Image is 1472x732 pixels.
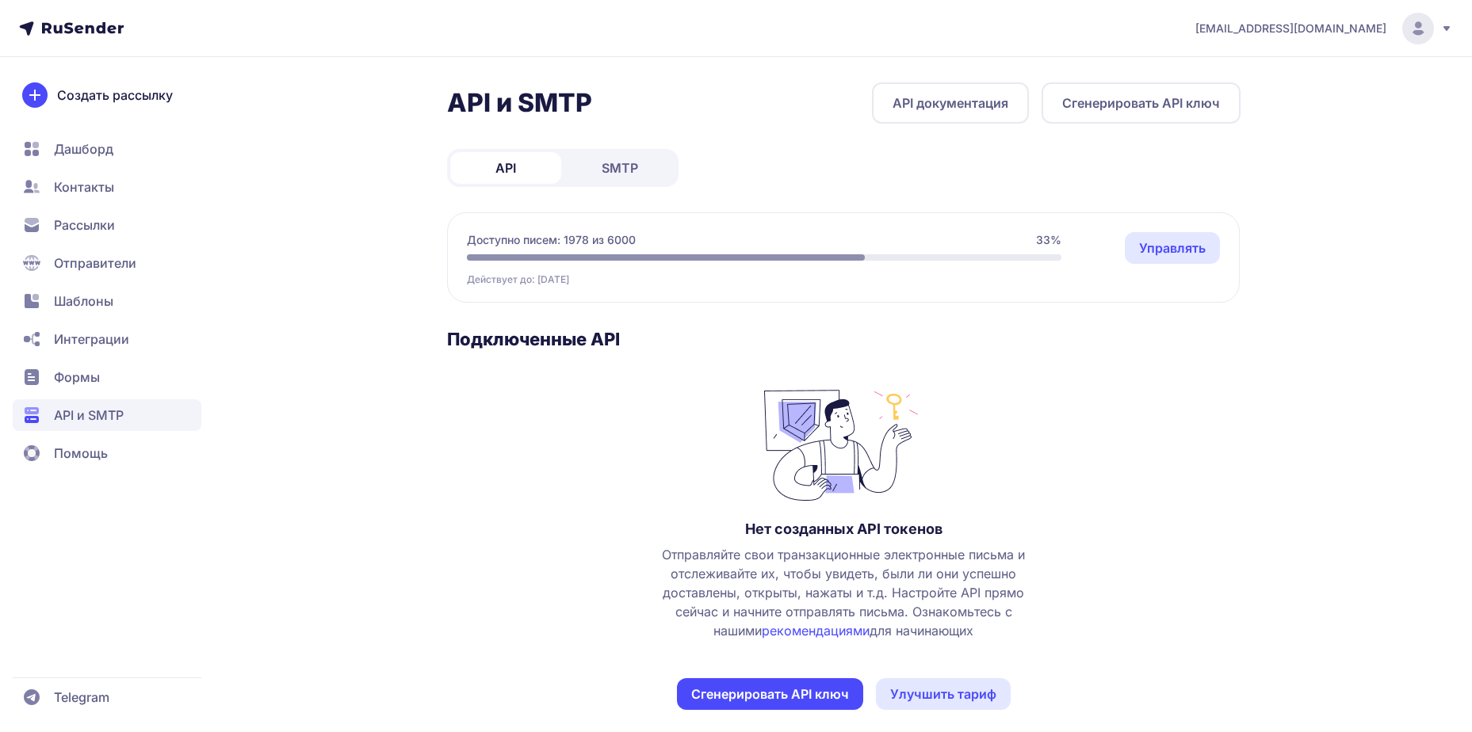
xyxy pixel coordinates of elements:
[564,152,675,184] a: SMTP
[602,158,638,177] span: SMTP
[467,232,636,248] span: Доступно писем: 1978 из 6000
[495,158,516,177] span: API
[13,681,201,713] a: Telegram
[745,520,942,539] h3: Нет созданных API токенов
[1042,82,1241,124] button: Сгенерировать API ключ
[1036,232,1061,248] span: 33%
[54,406,124,425] span: API и SMTP
[54,444,108,463] span: Помощь
[54,177,114,196] span: Контакты
[54,330,129,349] span: Интеграции
[54,254,136,273] span: Отправители
[54,368,100,387] span: Формы
[677,678,863,710] button: Сгенерировать API ключ
[762,623,870,639] a: рекомендациями
[1125,232,1220,264] a: Управлять
[876,678,1011,710] a: Улучшить тариф
[57,86,173,105] span: Создать рассылку
[467,273,569,286] span: Действует до: [DATE]
[54,139,113,158] span: Дашборд
[54,292,113,311] span: Шаблоны
[54,215,115,234] span: Рассылки
[447,87,592,119] h2: API и SMTP
[450,152,561,184] a: API
[764,382,923,501] img: no_photo
[1195,21,1386,36] span: [EMAIL_ADDRESS][DOMAIN_NAME]
[447,328,1241,350] h3: Подключенные API
[872,82,1029,124] a: API документация
[647,545,1040,640] span: Отправляйте свои транзакционные электронные письма и отслеживайте их, чтобы увидеть, были ли они ...
[54,688,109,707] span: Telegram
